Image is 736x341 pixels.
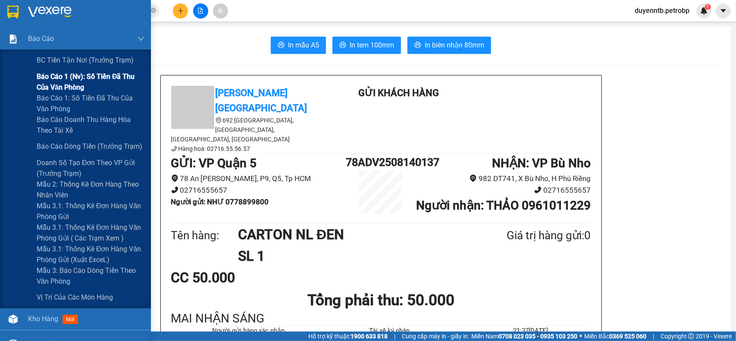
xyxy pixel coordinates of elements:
[171,156,257,170] b: GỬI : VP Quận 5
[66,58,78,67] span: CC :
[178,8,184,14] span: plus
[278,41,285,50] span: printer
[171,186,179,194] span: phone
[470,175,477,182] span: environment
[407,37,491,54] button: printerIn biên nhận 80mm
[216,117,222,123] span: environment
[217,8,223,14] span: aim
[402,332,469,341] span: Cung cấp máy in - giấy in:
[63,315,78,324] span: mới
[138,35,144,42] span: down
[346,154,416,171] h1: 78ADV2508140137
[37,55,134,66] span: BC tiền tận nơi (trưởng trạm)
[171,197,269,206] b: Người gửi : NHƯ 0778899800
[465,227,591,244] div: Giá trị hàng gửi: 0
[332,37,401,54] button: printerIn tem 100mm
[609,333,646,340] strong: 0369 525 060
[584,332,646,341] span: Miền Bắc
[271,37,326,54] button: printerIn mẫu A5
[9,34,18,44] img: solution-icon
[151,7,156,15] span: close-circle
[329,326,450,336] li: Tài xế ký nhân
[7,28,61,38] div: NHƯ
[37,157,144,179] span: Doanh số tạo đơn theo VP gửi (trưởng trạm)
[700,7,708,15] img: icon-new-feature
[705,4,711,10] sup: 1
[213,3,228,19] button: aim
[350,40,394,50] span: In tem 100mm
[498,333,577,340] strong: 0708 023 035 - 0935 103 250
[653,332,654,341] span: |
[171,146,177,152] span: phone
[628,5,696,16] span: duyenntb.petrobp
[171,267,310,288] div: CC 50.000
[358,88,439,98] b: Gửi khách hàng
[37,93,144,114] span: Báo cáo 1: Số tiền đã thu của văn phòng
[67,8,88,17] span: Nhận:
[416,173,591,185] li: 982 DT741, X Bù Nho, H Phú Riềng
[171,227,238,244] div: Tên hàng:
[308,332,388,341] span: Hỗ trợ kỹ thuật:
[28,33,54,44] span: Báo cáo
[37,200,144,222] span: Mẫu 3.1: Thống kê đơn hàng văn phòng gửi
[288,40,319,50] span: In mẫu A5
[720,7,727,15] span: caret-down
[425,40,484,50] span: In biên nhận 80mm
[339,41,346,50] span: printer
[534,186,542,194] span: phone
[67,7,126,28] div: VP Bù Nho
[470,326,591,336] li: 21:37[DATE]
[197,8,204,14] span: file-add
[216,88,307,113] b: [PERSON_NAME][GEOGRAPHIC_DATA]
[238,245,465,267] h1: SL 1
[171,173,346,185] li: 78 An [PERSON_NAME], P9, Q5, Tp HCM
[37,71,144,93] span: Báo cáo 1 (nv): Số tiền đã thu của văn phòng
[173,3,188,19] button: plus
[688,333,694,339] span: copyright
[416,198,591,213] b: Người nhận : THẢO 0961011229
[37,114,144,136] span: Báo cáo doanh thu hàng hóa theo tài xế
[414,41,421,50] span: printer
[37,179,144,200] span: Mẫu 2: Thống kê đơn hàng theo nhân viên
[37,222,144,244] span: Mẫu 3.1: Thống kê đơn hàng văn phòng gửi ( các trạm xem )
[492,156,591,170] b: NHẬN : VP Bù Nho
[351,333,388,340] strong: 1900 633 818
[37,141,142,152] span: Báo cáo dòng tiền (trưởng trạm)
[37,292,113,303] span: Vị trí của các món hàng
[28,315,58,323] span: Kho hàng
[7,7,61,28] div: VP Quận 5
[151,8,156,13] span: close-circle
[67,28,126,38] div: THẢO
[171,144,326,153] li: Hàng hoá: 02716.55.56.57
[171,175,179,182] span: environment
[238,224,465,245] h1: CARTON NL ĐEN
[416,185,591,196] li: 02716555657
[706,4,709,10] span: 1
[37,244,144,265] span: Mẫu 3.1: Thống kê đơn hàng văn phòng gửi (Xuất ExceL)
[716,3,731,19] button: caret-down
[171,288,591,312] h1: Tổng phải thu: 50.000
[171,116,326,144] li: 692 [GEOGRAPHIC_DATA], [GEOGRAPHIC_DATA], [GEOGRAPHIC_DATA], [GEOGRAPHIC_DATA]
[66,56,127,68] div: 50.000
[471,332,577,341] span: Miền Nam
[579,335,582,338] span: ⚪️
[188,326,309,336] li: Người gửi hàng xác nhận
[37,265,144,287] span: Mẫu 3: Báo cáo dòng tiền theo văn phòng
[193,3,208,19] button: file-add
[7,6,19,19] img: logo-vxr
[171,185,346,196] li: 02716555657
[7,8,21,17] span: Gửi:
[394,332,395,341] span: |
[9,315,18,324] img: warehouse-icon
[171,312,591,325] div: MAI NHẬN SÁNG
